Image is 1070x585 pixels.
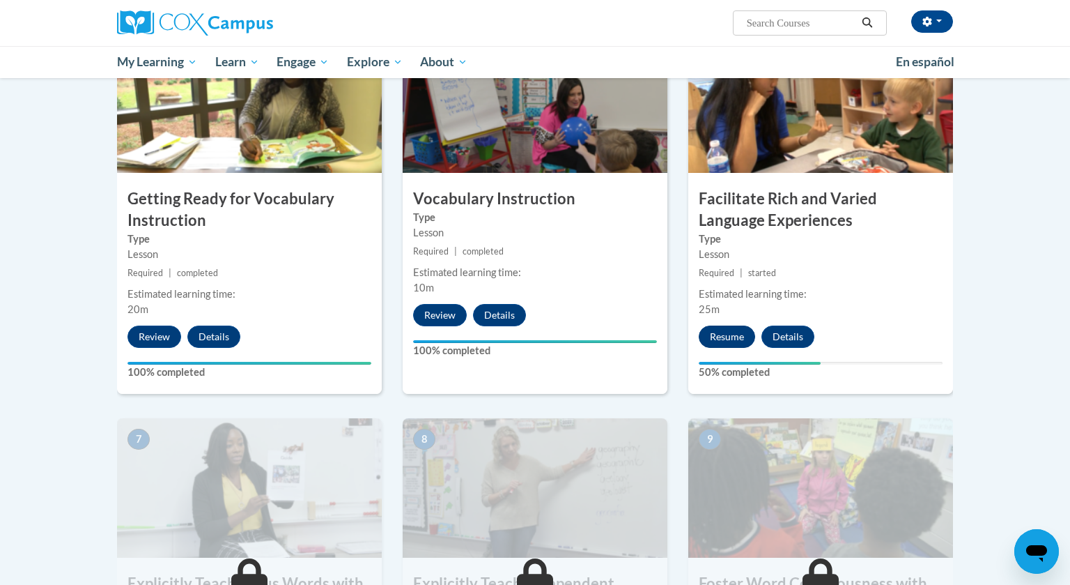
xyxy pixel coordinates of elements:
div: Estimated learning time: [413,265,657,280]
span: Required [413,246,449,257]
h3: Facilitate Rich and Varied Language Experiences [688,188,953,231]
div: Main menu [96,46,974,78]
span: About [420,54,467,70]
div: Estimated learning time: [699,287,943,302]
button: Review [127,326,181,348]
img: Course Image [403,418,667,558]
img: Course Image [117,33,382,173]
label: Type [413,210,657,225]
span: 7 [127,429,150,450]
div: Lesson [413,225,657,241]
span: | [740,268,743,278]
span: completed [177,268,218,278]
button: Resume [699,326,755,348]
label: 100% completed [413,343,657,358]
button: Review [413,304,467,326]
span: Engage [277,54,329,70]
div: Lesson [127,247,371,262]
div: Your progress [127,362,371,365]
img: Course Image [688,418,953,558]
button: Details [187,326,240,348]
a: About [412,46,477,78]
img: Course Image [117,418,382,558]
span: My Learning [117,54,197,70]
div: Estimated learning time: [127,287,371,302]
img: Cox Campus [117,10,273,36]
span: Explore [347,54,403,70]
span: started [748,268,776,278]
span: Required [699,268,734,278]
span: | [169,268,171,278]
span: 10m [413,282,434,294]
span: | [454,246,457,257]
button: Search [857,15,878,31]
span: 9 [699,429,721,450]
a: Explore [338,46,412,78]
button: Details [473,304,526,326]
div: Lesson [699,247,943,262]
img: Course Image [403,33,667,173]
a: Cox Campus [117,10,382,36]
label: Type [699,231,943,247]
span: Learn [215,54,259,70]
span: En español [896,54,954,69]
h3: Getting Ready for Vocabulary Instruction [117,188,382,231]
a: Engage [267,46,338,78]
a: Learn [206,46,268,78]
div: Your progress [413,340,657,343]
span: 25m [699,303,720,315]
div: Your progress [699,362,821,365]
span: 20m [127,303,148,315]
label: Type [127,231,371,247]
span: Required [127,268,163,278]
a: En español [887,47,963,77]
input: Search Courses [745,15,857,31]
img: Course Image [688,33,953,173]
button: Account Settings [911,10,953,33]
span: 8 [413,429,435,450]
h3: Vocabulary Instruction [403,188,667,210]
span: completed [463,246,504,257]
label: 100% completed [127,365,371,380]
a: My Learning [108,46,206,78]
iframe: Button to launch messaging window [1014,529,1059,574]
button: Details [761,326,814,348]
label: 50% completed [699,365,943,380]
